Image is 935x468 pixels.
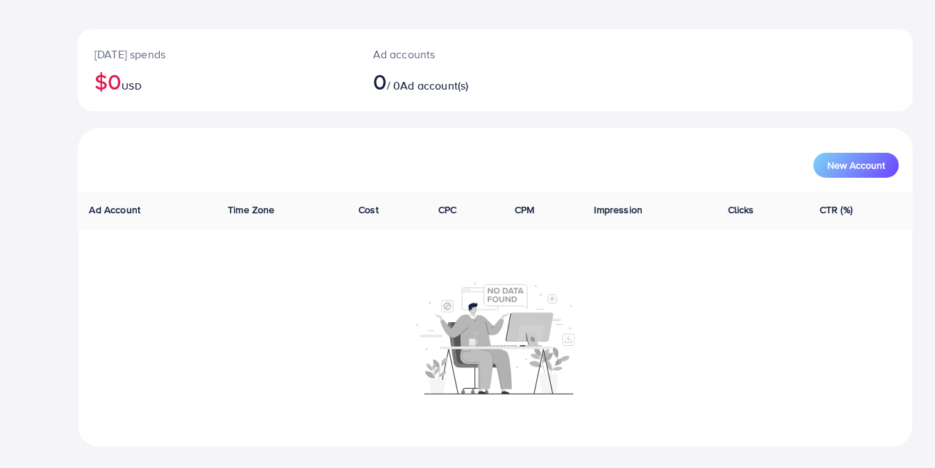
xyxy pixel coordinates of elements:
[728,203,754,217] span: Clicks
[94,46,340,62] p: [DATE] spends
[416,281,574,394] img: No account
[827,160,885,170] span: New Account
[122,79,141,93] span: USD
[400,78,468,93] span: Ad account(s)
[373,65,387,97] span: 0
[820,203,852,217] span: CTR (%)
[94,68,340,94] h2: $0
[90,203,141,217] span: Ad Account
[358,203,379,217] span: Cost
[373,46,549,62] p: Ad accounts
[813,153,899,178] button: New Account
[438,203,456,217] span: CPC
[373,68,549,94] h2: / 0
[228,203,274,217] span: Time Zone
[515,203,534,217] span: CPM
[595,203,643,217] span: Impression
